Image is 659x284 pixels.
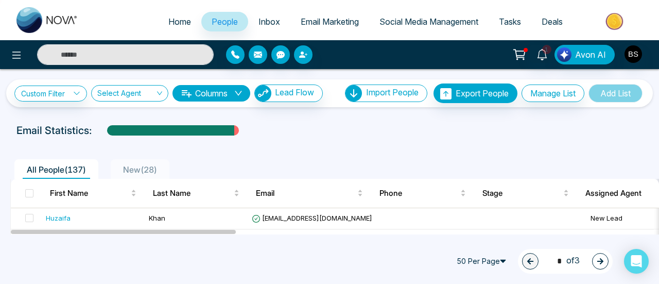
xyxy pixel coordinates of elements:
[16,7,78,33] img: Nova CRM Logo
[42,179,145,208] th: First Name
[575,48,606,61] span: Avon AI
[482,187,561,199] span: Stage
[542,16,563,27] span: Deals
[254,85,323,102] button: Lead Flow
[46,213,71,223] div: Huzaifa
[158,12,201,31] a: Home
[557,47,571,62] img: Lead Flow
[369,12,489,31] a: Social Media Management
[474,179,577,208] th: Stage
[248,179,371,208] th: Email
[168,16,191,27] span: Home
[50,187,129,199] span: First Name
[371,179,474,208] th: Phone
[542,45,551,54] span: 1
[554,45,615,64] button: Avon AI
[119,164,161,175] span: New ( 28 )
[234,89,242,97] span: down
[252,214,372,222] span: [EMAIL_ADDRESS][DOMAIN_NAME]
[250,85,323,102] a: Lead FlowLead Flow
[301,16,359,27] span: Email Marketing
[23,164,90,175] span: All People ( 137 )
[248,12,290,31] a: Inbox
[255,85,271,102] img: Lead Flow
[531,12,573,31] a: Deals
[256,187,355,199] span: Email
[275,87,314,97] span: Lead Flow
[624,249,649,274] div: Open Intercom Messenger
[530,45,554,63] a: 1
[625,45,642,63] img: User Avatar
[489,12,531,31] a: Tasks
[212,16,238,27] span: People
[499,16,521,27] span: Tasks
[456,88,509,98] span: Export People
[578,10,653,33] img: Market-place.gif
[522,85,584,102] button: Manage List
[14,86,87,102] a: Custom Filter
[16,123,92,138] p: Email Statistics:
[433,83,517,103] button: Export People
[366,87,419,97] span: Import People
[452,253,514,270] span: 50 Per Page
[290,12,369,31] a: Email Marketing
[145,179,248,208] th: Last Name
[379,16,478,27] span: Social Media Management
[551,254,580,268] span: of 3
[172,85,250,102] button: Columnsdown
[258,16,280,27] span: Inbox
[153,187,232,199] span: Last Name
[379,187,458,199] span: Phone
[149,214,165,222] span: Khan
[201,12,248,31] a: People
